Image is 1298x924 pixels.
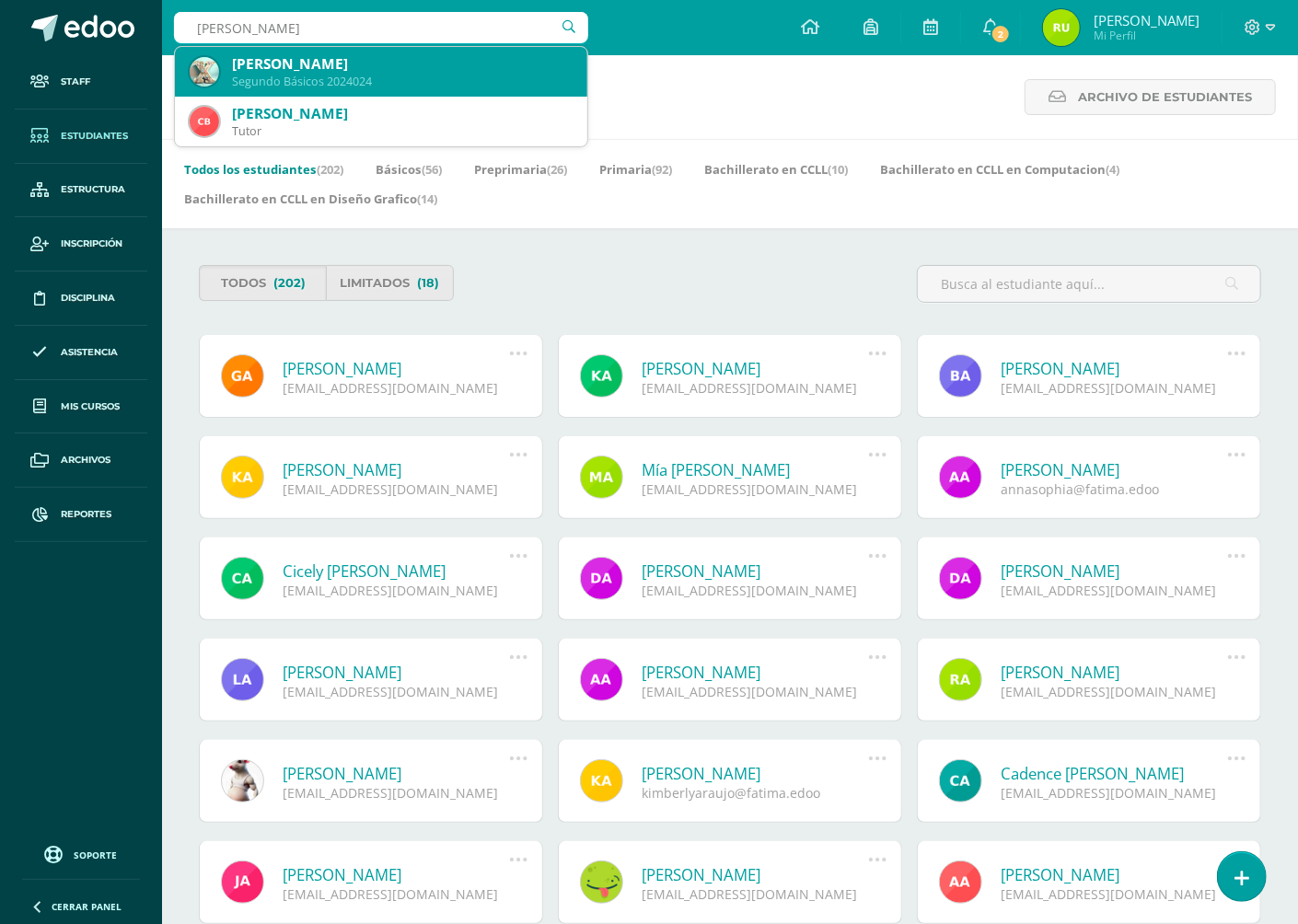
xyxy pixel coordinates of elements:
[642,480,869,498] div: [EMAIL_ADDRESS][DOMAIN_NAME]
[61,507,111,522] span: Reportes
[642,683,869,700] div: [EMAIL_ADDRESS][DOMAIN_NAME]
[61,345,118,360] span: Asistencia
[1001,480,1228,498] div: annasophia@fatima.edoo
[184,184,437,214] a: Bachillerato en CCLL en Diseño Grafico(14)
[1001,864,1228,885] a: [PERSON_NAME]
[652,161,672,178] span: (92)
[15,55,147,110] a: Staff
[232,123,573,139] div: Tutor
[1001,358,1228,379] a: [PERSON_NAME]
[283,662,510,683] a: [PERSON_NAME]
[474,155,567,184] a: Preprimaria(26)
[61,75,90,89] span: Staff
[174,12,588,43] input: Busca un usuario...
[642,864,869,885] a: [PERSON_NAME]
[1001,683,1228,700] div: [EMAIL_ADDRESS][DOMAIN_NAME]
[1001,784,1228,802] div: [EMAIL_ADDRESS][DOMAIN_NAME]
[283,358,510,379] a: [PERSON_NAME]
[15,110,147,164] a: Estudiantes
[1001,379,1228,397] div: [EMAIL_ADDRESS][DOMAIN_NAME]
[15,164,147,218] a: Estructura
[326,265,453,301] a: Limitados(18)
[417,266,439,300] span: (18)
[991,24,1011,44] span: 2
[283,784,510,802] div: [EMAIL_ADDRESS][DOMAIN_NAME]
[599,155,672,184] a: Primaria(92)
[61,399,120,414] span: Mis cursos
[642,582,869,599] div: [EMAIL_ADDRESS][DOMAIN_NAME]
[880,155,1119,184] a: Bachillerato en CCLL en Computacion(4)
[184,155,343,184] a: Todos los estudiantes(202)
[1001,459,1228,480] a: [PERSON_NAME]
[642,763,869,784] a: [PERSON_NAME]
[283,459,510,480] a: [PERSON_NAME]
[22,841,140,866] a: Soporte
[232,54,573,74] div: [PERSON_NAME]
[1078,80,1252,114] span: Archivo de Estudiantes
[1094,28,1199,43] span: Mi Perfil
[422,161,442,178] span: (56)
[642,885,869,903] div: [EMAIL_ADDRESS][DOMAIN_NAME]
[15,217,147,271] a: Inscripción
[61,453,110,468] span: Archivos
[61,291,115,306] span: Disciplina
[283,379,510,397] div: [EMAIL_ADDRESS][DOMAIN_NAME]
[642,560,869,582] a: [PERSON_NAME]
[1001,885,1228,903] div: [EMAIL_ADDRESS][DOMAIN_NAME]
[918,266,1260,302] input: Busca al estudiante aquí...
[15,433,147,488] a: Archivos
[15,488,147,542] a: Reportes
[1001,560,1228,582] a: [PERSON_NAME]
[283,480,510,498] div: [EMAIL_ADDRESS][DOMAIN_NAME]
[642,379,869,397] div: [EMAIL_ADDRESS][DOMAIN_NAME]
[61,129,128,144] span: Estudiantes
[547,161,567,178] span: (26)
[283,560,510,582] a: Cicely [PERSON_NAME]
[1025,79,1276,115] a: Archivo de Estudiantes
[61,237,122,251] span: Inscripción
[61,182,125,197] span: Estructura
[52,900,122,913] span: Cerrar panel
[283,864,510,885] a: [PERSON_NAME]
[642,459,869,480] a: Mía [PERSON_NAME]
[273,266,306,300] span: (202)
[642,784,869,802] div: kimberlyaraujo@fatima.edoo
[232,104,573,123] div: [PERSON_NAME]
[828,161,848,178] span: (10)
[283,885,510,903] div: [EMAIL_ADDRESS][DOMAIN_NAME]
[417,191,437,207] span: (14)
[1106,161,1119,178] span: (4)
[1094,11,1199,29] span: [PERSON_NAME]
[232,74,573,89] div: Segundo Básicos 2024024
[190,57,219,87] img: 989c923e013be94029f7e8b51328efc9.png
[283,683,510,700] div: [EMAIL_ADDRESS][DOMAIN_NAME]
[283,582,510,599] div: [EMAIL_ADDRESS][DOMAIN_NAME]
[642,662,869,683] a: [PERSON_NAME]
[15,326,147,380] a: Asistencia
[190,107,219,136] img: c560ec7ad5a5a3d9374e021a64512b4b.png
[704,155,848,184] a: Bachillerato en CCLL(10)
[283,763,510,784] a: [PERSON_NAME]
[1001,582,1228,599] div: [EMAIL_ADDRESS][DOMAIN_NAME]
[1043,9,1080,46] img: e89e1ba831b8f92bb19e4c9059ded9e0.png
[642,358,869,379] a: [PERSON_NAME]
[317,161,343,178] span: (202)
[15,380,147,434] a: Mis cursos
[1001,763,1228,784] a: Cadence [PERSON_NAME]
[1001,662,1228,683] a: [PERSON_NAME]
[75,849,118,861] span: Soporte
[15,271,147,326] a: Disciplina
[376,155,442,184] a: Básicos(56)
[199,265,326,301] a: Todos(202)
